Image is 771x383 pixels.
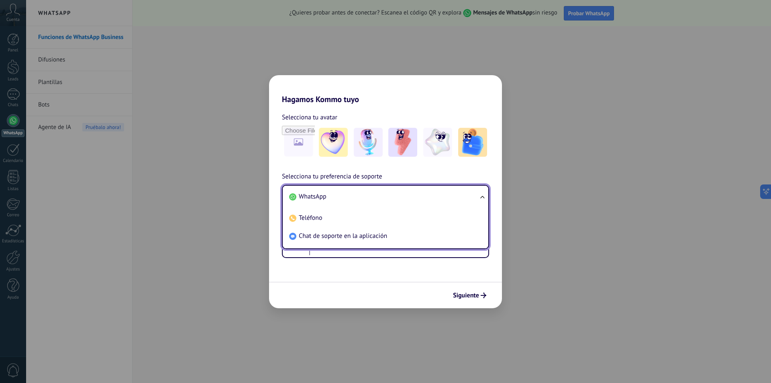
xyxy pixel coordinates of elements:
[319,128,348,157] img: -1.jpeg
[299,214,322,222] span: Teléfono
[453,293,479,298] span: Siguiente
[388,128,417,157] img: -3.jpeg
[282,112,337,123] span: Selecciona tu avatar
[449,289,490,302] button: Siguiente
[282,172,382,182] span: Selecciona tu preferencia de soporte
[423,128,452,157] img: -4.jpeg
[354,128,383,157] img: -2.jpeg
[269,75,502,104] h2: Hagamos Kommo tuyo
[299,193,326,201] span: WhatsApp
[299,232,387,240] span: Chat de soporte en la aplicación
[458,128,487,157] img: -5.jpeg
